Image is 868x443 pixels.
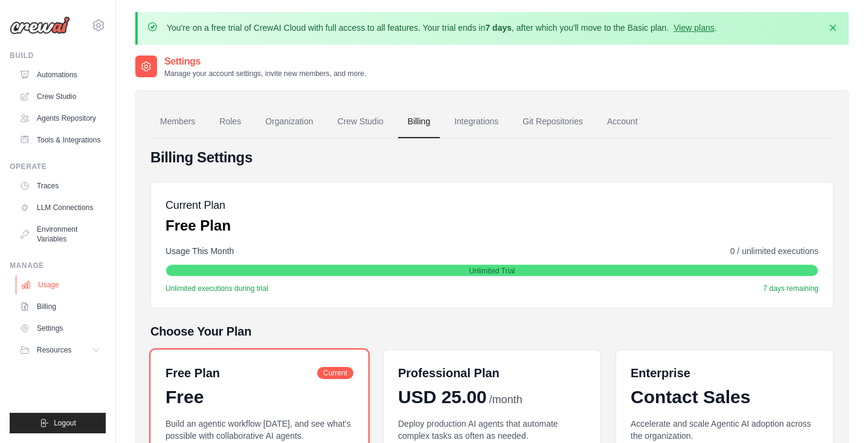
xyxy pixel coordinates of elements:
[485,23,512,33] strong: 7 days
[14,319,106,338] a: Settings
[10,413,106,433] button: Logout
[14,297,106,316] a: Billing
[14,109,106,128] a: Agents Repository
[631,386,818,408] div: Contact Sales
[398,386,487,408] span: USD 25.00
[210,106,251,138] a: Roles
[398,365,500,381] h6: Professional Plan
[317,367,353,379] span: Current
[150,323,834,340] h5: Choose Your Plan
[256,106,323,138] a: Organization
[166,245,234,257] span: Usage This Month
[631,418,818,442] p: Accelerate and scale Agentic AI adoption across the organization.
[166,365,220,381] h6: Free Plan
[14,176,106,196] a: Traces
[150,106,205,138] a: Members
[674,23,714,33] a: View plans
[513,106,593,138] a: Git Repositories
[16,275,107,295] a: Usage
[445,106,508,138] a: Integrations
[167,22,717,34] p: You're on a free trial of CrewAI Cloud with full access to all features. Your trial ends in , aft...
[166,284,268,293] span: Unlimited executions during trial
[10,162,106,171] div: Operate
[10,51,106,60] div: Build
[631,365,818,381] h6: Enterprise
[166,197,231,214] h5: Current Plan
[10,261,106,270] div: Manage
[54,418,76,428] span: Logout
[14,65,106,84] a: Automations
[166,386,353,408] div: Free
[166,216,231,235] p: Free Plan
[14,340,106,360] button: Resources
[489,392,522,408] span: /month
[164,69,366,78] p: Manage your account settings, invite new members, and more.
[730,245,818,257] span: 0 / unlimited executions
[14,87,106,106] a: Crew Studio
[469,266,515,276] span: Unlimited Trial
[150,148,834,167] h4: Billing Settings
[398,418,586,442] p: Deploy production AI agents that automate complex tasks as often as needed.
[597,106,648,138] a: Account
[14,130,106,150] a: Tools & Integrations
[164,54,366,69] h2: Settings
[14,220,106,249] a: Environment Variables
[10,16,70,34] img: Logo
[37,345,71,355] span: Resources
[14,198,106,217] a: LLM Connections
[166,418,353,442] p: Build an agentic workflow [DATE], and see what's possible with collaborative AI agents.
[328,106,393,138] a: Crew Studio
[398,106,440,138] a: Billing
[764,284,818,293] span: 7 days remaining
